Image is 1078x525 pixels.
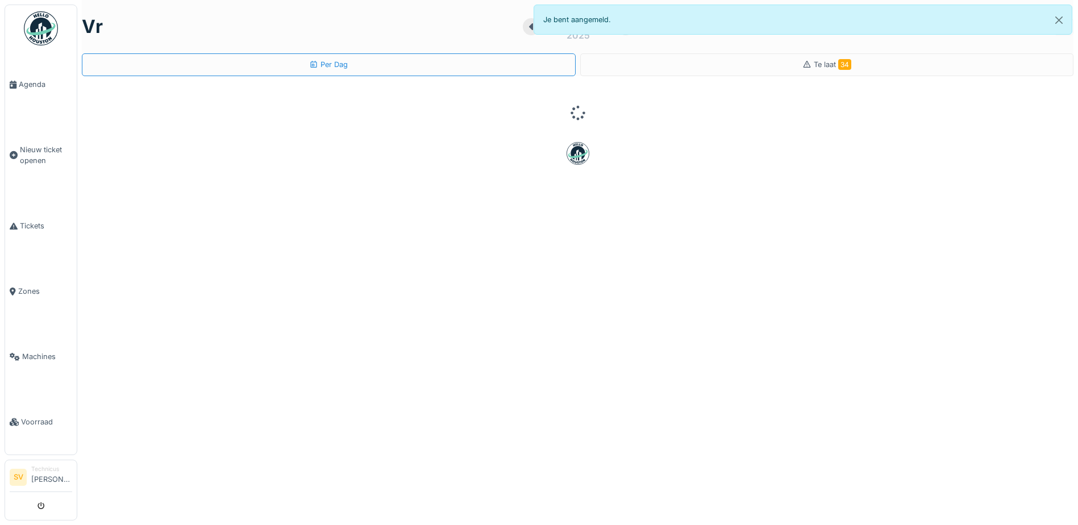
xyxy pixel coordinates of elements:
span: Te laat [814,60,851,69]
span: Nieuw ticket openen [20,144,72,166]
a: Tickets [5,193,77,259]
span: Tickets [20,220,72,231]
a: Machines [5,324,77,389]
li: [PERSON_NAME] [31,465,72,489]
li: SV [10,469,27,486]
a: Nieuw ticket openen [5,117,77,193]
span: Voorraad [21,416,72,427]
span: Machines [22,351,72,362]
a: Zones [5,259,77,324]
button: Close [1046,5,1072,35]
div: Per Dag [309,59,348,70]
span: 34 [838,59,851,70]
img: badge-BVDL4wpA.svg [567,142,589,165]
span: Zones [18,286,72,297]
div: Technicus [31,465,72,473]
img: Badge_color-CXgf-gQk.svg [24,11,58,45]
a: SV Technicus[PERSON_NAME] [10,465,72,492]
a: Voorraad [5,389,77,455]
a: Agenda [5,52,77,117]
span: Agenda [19,79,72,90]
div: Je bent aangemeld. [534,5,1073,35]
h1: vr [82,16,103,37]
div: 2025 [567,28,590,42]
